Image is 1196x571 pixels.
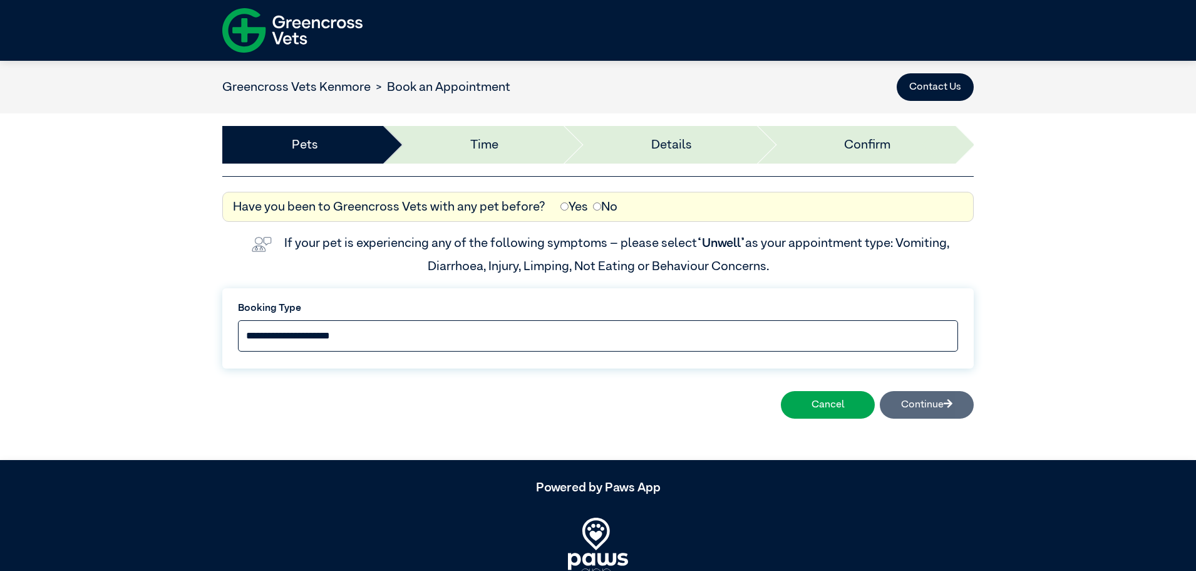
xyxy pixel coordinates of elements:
[697,237,745,249] span: “Unwell”
[781,391,875,419] button: Cancel
[593,202,601,211] input: No
[292,135,318,154] a: Pets
[222,78,510,97] nav: breadcrumb
[593,197,617,216] label: No
[222,81,371,93] a: Greencross Vets Kenmore
[560,202,569,211] input: Yes
[560,197,588,216] label: Yes
[284,237,952,272] label: If your pet is experiencing any of the following symptoms – please select as your appointment typ...
[238,301,958,316] label: Booking Type
[897,73,974,101] button: Contact Us
[247,232,277,257] img: vet
[222,3,363,58] img: f-logo
[371,78,510,97] li: Book an Appointment
[222,480,974,495] h5: Powered by Paws App
[233,197,545,216] label: Have you been to Greencross Vets with any pet before?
